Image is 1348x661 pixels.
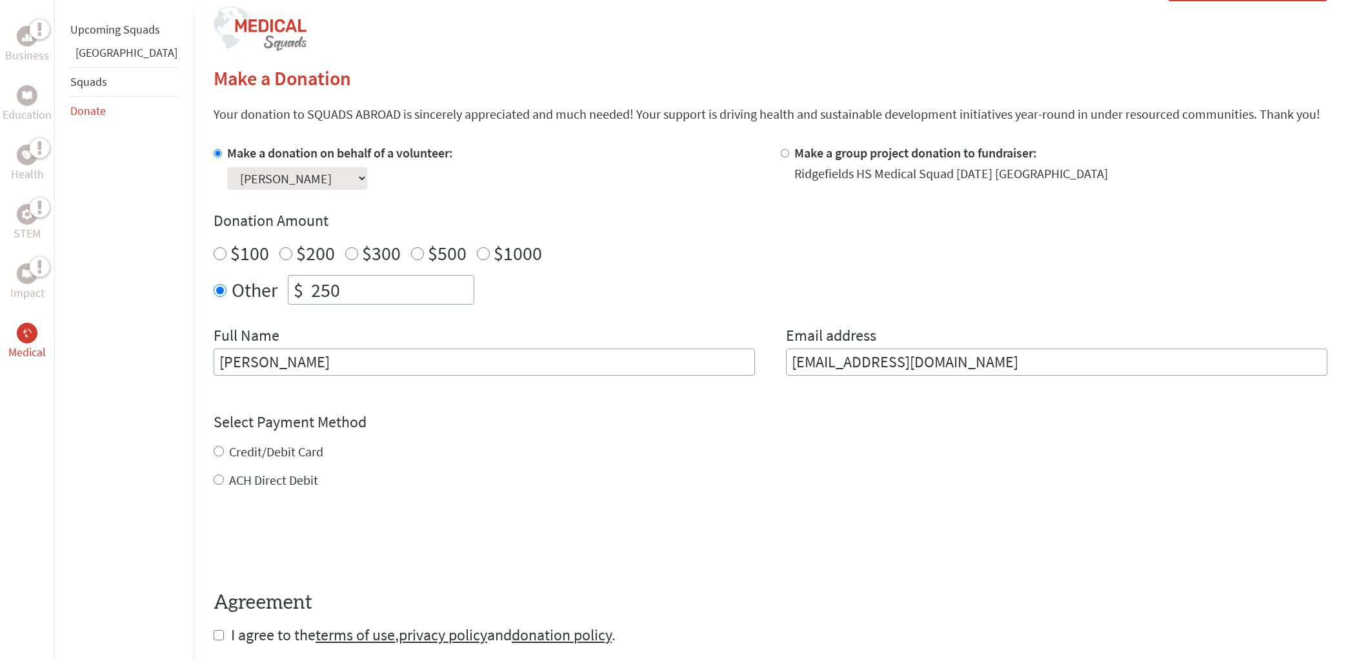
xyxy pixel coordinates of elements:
a: Upcoming Squads [70,22,160,37]
a: privacy policy [399,625,487,645]
a: BusinessBusiness [5,26,49,65]
a: EducationEducation [3,85,52,124]
a: STEMSTEM [14,204,41,243]
h4: Donation Amount [214,210,1327,231]
p: STEM [14,225,41,243]
div: STEM [17,204,37,225]
a: donation policy [512,625,612,645]
div: Business [17,26,37,46]
div: Health [17,145,37,165]
input: Your Email [786,349,1327,376]
img: Health [22,150,32,159]
p: Impact [10,284,45,302]
a: Donate [70,103,106,118]
label: $100 [230,241,269,265]
p: Business [5,46,49,65]
img: Impact [22,269,32,278]
h2: Make a Donation [214,66,1327,90]
img: logo-medical-squads.png [214,6,307,51]
li: Squads [70,67,177,97]
a: [GEOGRAPHIC_DATA] [75,45,177,60]
label: $300 [362,241,401,265]
label: Make a donation on behalf of a volunteer: [227,145,453,161]
a: MedicalMedical [8,323,46,361]
li: Panama [70,44,177,67]
input: Enter Full Name [214,349,755,376]
iframe: reCAPTCHA [214,515,410,565]
a: terms of use [316,625,395,645]
span: I agree to the , and . [231,625,616,645]
label: $1000 [494,241,542,265]
label: ACH Direct Debit [229,472,318,488]
label: Make a group project donation to fundraiser: [794,145,1037,161]
label: Full Name [214,325,279,349]
img: STEM [22,209,32,219]
div: Medical [17,323,37,343]
input: Enter Amount [308,276,474,304]
h4: Select Payment Method [214,412,1327,432]
label: $200 [296,241,335,265]
p: Health [11,165,44,183]
h4: Agreement [214,591,1327,615]
a: Squads [70,74,107,89]
label: Email address [786,325,876,349]
img: Business [22,31,32,41]
img: Medical [22,328,32,338]
a: HealthHealth [11,145,44,183]
div: $ [288,276,308,304]
li: Upcoming Squads [70,15,177,44]
div: Education [17,85,37,106]
p: Education [3,106,52,124]
a: ImpactImpact [10,263,45,302]
p: Medical [8,343,46,361]
label: Credit/Debit Card [229,443,323,460]
div: Impact [17,263,37,284]
div: Ridgefields HS Medical Squad [DATE] [GEOGRAPHIC_DATA] [794,165,1108,183]
label: $500 [428,241,467,265]
img: Education [22,91,32,100]
p: Your donation to SQUADS ABROAD is sincerely appreciated and much needed! Your support is driving ... [214,105,1327,123]
label: Other [232,275,277,305]
li: Donate [70,97,177,125]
